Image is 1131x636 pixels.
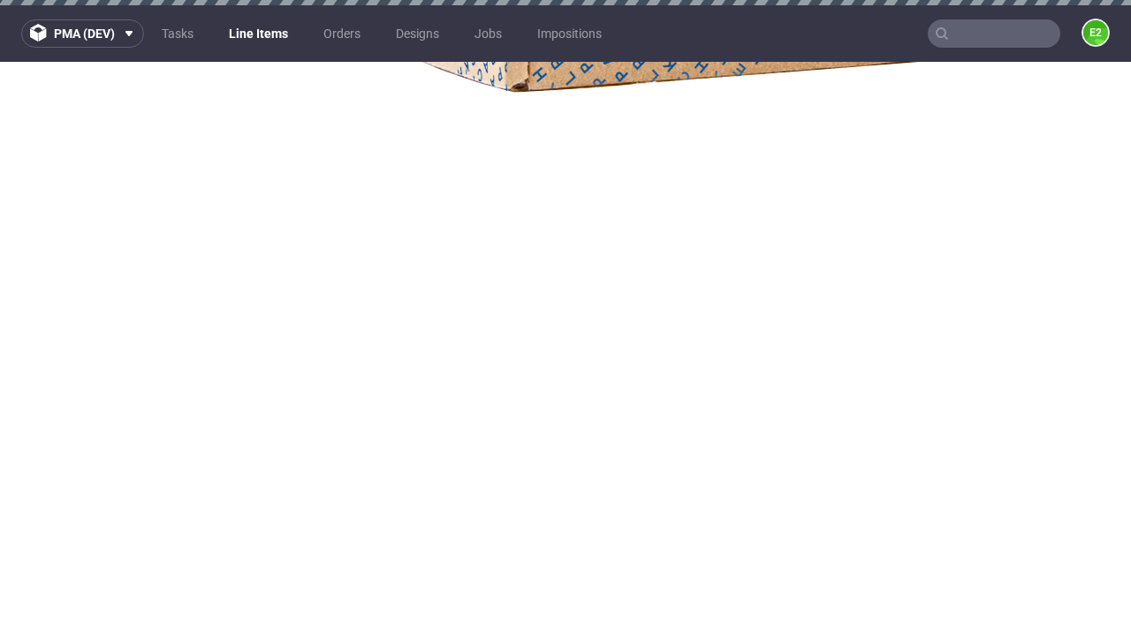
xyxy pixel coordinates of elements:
button: pma (dev) [21,19,144,48]
a: Tasks [151,19,204,48]
a: Designs [385,19,450,48]
a: Jobs [464,19,512,48]
a: Impositions [527,19,612,48]
a: Orders [313,19,371,48]
a: Line Items [218,19,299,48]
figcaption: e2 [1083,20,1108,45]
span: pma (dev) [54,27,115,40]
